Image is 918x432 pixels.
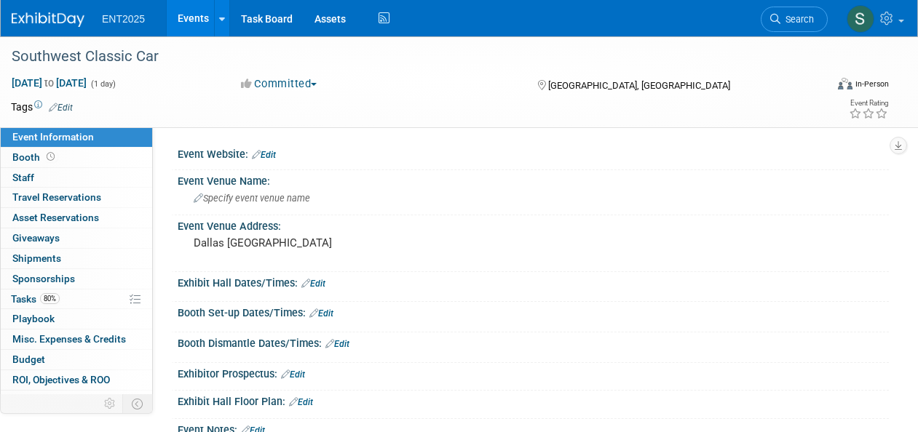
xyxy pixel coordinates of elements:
span: ROI, Objectives & ROO [12,374,110,385]
span: [GEOGRAPHIC_DATA], [GEOGRAPHIC_DATA] [548,80,730,91]
a: Booth [1,148,152,167]
div: Booth Set-up Dates/Times: [178,302,889,321]
span: Tasks [11,293,60,305]
div: Event Website: [178,143,889,162]
div: In-Person [855,79,889,89]
span: Sponsorships [12,273,75,284]
a: Edit [289,397,313,407]
a: ROI, Objectives & ROO [1,370,152,390]
span: 2 [74,394,85,405]
span: Playbook [12,313,55,324]
div: Southwest Classic Car [7,44,814,70]
td: Toggle Event Tabs [123,394,153,413]
span: to [42,77,56,89]
span: Search [780,14,814,25]
span: Event Information [12,131,94,143]
div: Exhibit Hall Floor Plan: [178,391,889,409]
pre: Dallas [GEOGRAPHIC_DATA] [194,236,458,249]
a: Edit [252,150,276,160]
a: Search [761,7,828,32]
a: Shipments [1,249,152,268]
span: Booth not reserved yet [44,151,58,162]
span: [DATE] [DATE] [11,76,87,89]
a: Playbook [1,309,152,329]
div: Event Format [761,76,889,97]
a: Edit [309,308,333,319]
span: Asset Reservations [12,212,99,223]
span: 80% [40,293,60,304]
a: Edit [301,279,325,289]
a: Edit [281,369,305,380]
span: Shipments [12,252,61,264]
a: Event Information [1,127,152,147]
a: Edit [325,339,349,349]
div: Event Venue Name: [178,170,889,188]
span: Specify event venue name [194,193,310,204]
img: ExhibitDay [12,12,84,27]
a: Edit [49,103,73,113]
span: Attachments [12,394,85,406]
td: Personalize Event Tab Strip [98,394,123,413]
span: (1 day) [90,79,116,89]
div: Exhibit Hall Dates/Times: [178,272,889,291]
div: Booth Dismantle Dates/Times: [178,332,889,351]
span: Misc. Expenses & Credits [12,333,126,345]
span: Booth [12,151,58,163]
button: Committed [236,76,323,92]
a: Tasks80% [1,289,152,309]
a: Misc. Expenses & Credits [1,329,152,349]
span: Giveaways [12,232,60,244]
div: Exhibitor Prospectus: [178,363,889,382]
td: Tags [11,100,73,114]
img: Format-Inperson.png [838,78,852,89]
span: Travel Reservations [12,191,101,203]
span: Staff [12,172,34,183]
a: Sponsorships [1,269,152,289]
a: Budget [1,350,152,369]
span: Budget [12,353,45,365]
a: Attachments2 [1,391,152,410]
a: Staff [1,168,152,188]
div: Event Venue Address: [178,215,889,233]
a: Travel Reservations [1,188,152,207]
a: Asset Reservations [1,208,152,228]
img: Stephanie Silva [847,5,874,33]
div: Event Rating [849,100,888,107]
span: ENT2025 [102,13,145,25]
a: Giveaways [1,228,152,248]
